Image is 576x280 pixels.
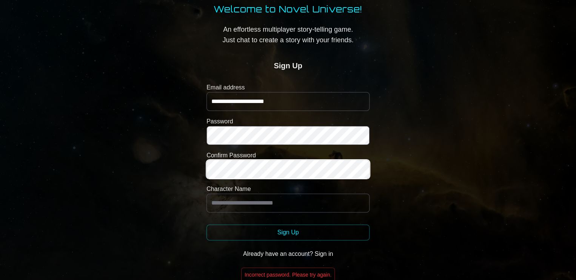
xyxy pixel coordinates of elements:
[206,117,370,126] label: Password
[206,185,370,194] label: Character Name
[214,60,362,71] h2: Sign Up
[206,225,370,240] button: Sign Up
[206,83,370,92] label: Email address
[214,3,362,15] h1: Welcome to Novel Universe!
[206,246,370,262] button: Already have an account? Sign in
[214,24,362,45] p: An effortless multiplayer story-telling game. Just chat to create a story with your friends.
[206,151,370,160] label: Confirm Password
